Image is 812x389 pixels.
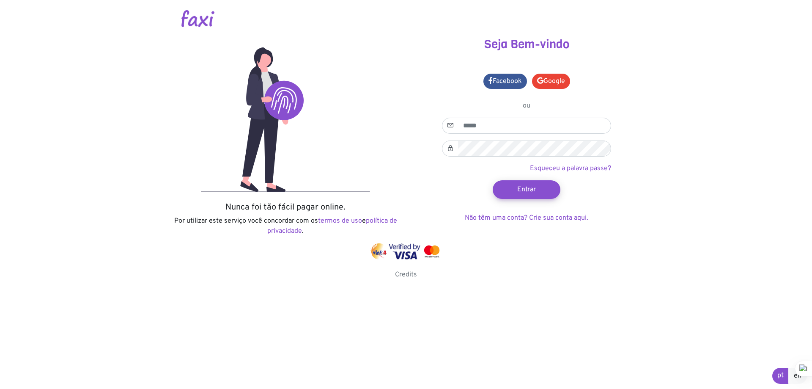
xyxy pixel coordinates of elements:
[318,217,362,225] a: termos de uso
[530,164,611,173] a: Esqueceu a palavra passe?
[412,37,641,52] h3: Seja Bem-vindo
[171,216,400,236] p: Por utilizar este serviço você concordar com os e .
[532,74,570,89] a: Google
[422,243,442,259] img: mastercard
[788,368,807,384] a: en
[389,243,420,259] img: visa
[483,74,527,89] a: Facebook
[442,101,611,111] p: ou
[493,180,560,199] button: Entrar
[395,270,417,279] a: Credits
[370,243,387,259] img: vinti4
[465,214,588,222] a: Não têm uma conta? Crie sua conta aqui.
[772,368,789,384] a: pt
[171,202,400,212] h5: Nunca foi tão fácil pagar online.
